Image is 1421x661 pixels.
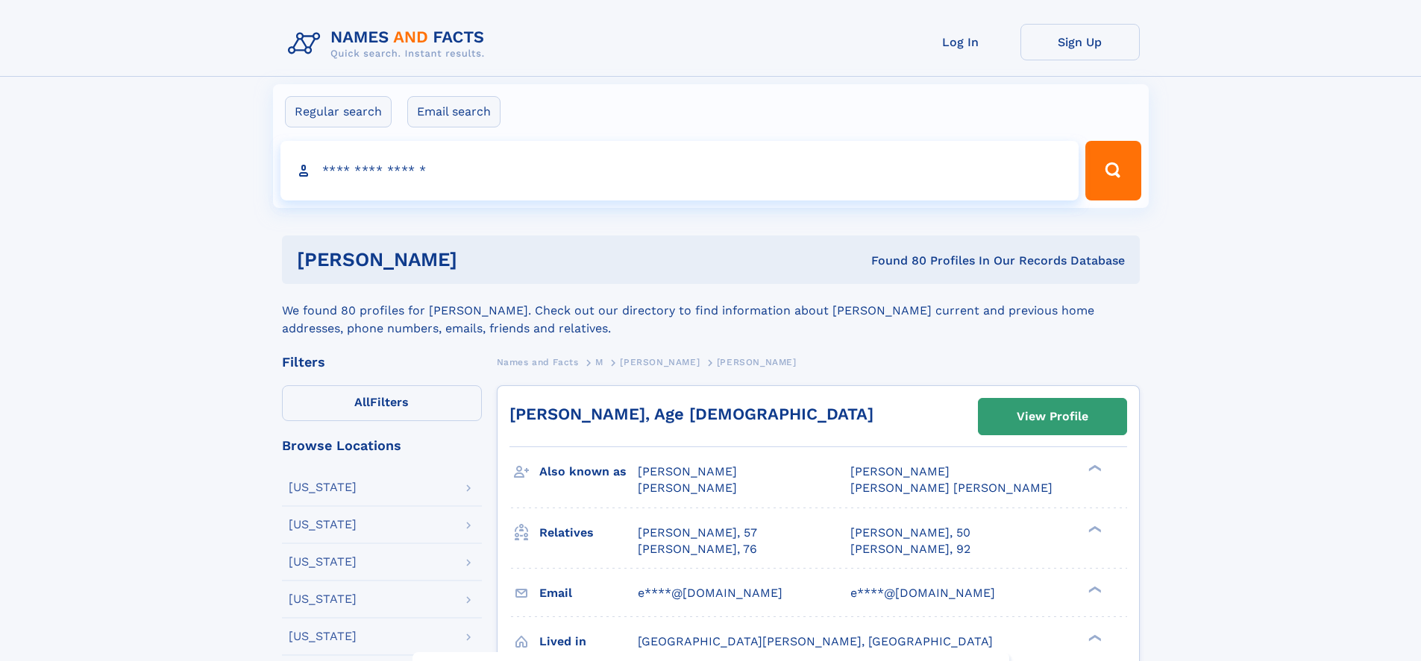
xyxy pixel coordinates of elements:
h3: Email [539,581,638,606]
label: Email search [407,96,501,127]
span: M [595,357,603,367]
a: M [595,352,603,371]
a: [PERSON_NAME], 57 [638,525,757,541]
a: Log In [901,24,1020,60]
a: Sign Up [1020,24,1140,60]
div: [US_STATE] [289,630,357,642]
div: ❯ [1085,633,1102,642]
div: ❯ [1085,584,1102,594]
a: [PERSON_NAME], 76 [638,541,757,557]
a: Names and Facts [497,352,579,371]
label: Filters [282,385,482,421]
div: [US_STATE] [289,519,357,531]
div: [US_STATE] [289,556,357,568]
span: [PERSON_NAME] [850,464,950,478]
a: [PERSON_NAME], Age [DEMOGRAPHIC_DATA] [509,405,873,423]
a: [PERSON_NAME], 92 [850,541,970,557]
span: [GEOGRAPHIC_DATA][PERSON_NAME], [GEOGRAPHIC_DATA] [638,634,993,648]
div: [US_STATE] [289,481,357,493]
div: ❯ [1085,464,1102,473]
a: [PERSON_NAME], 50 [850,525,970,541]
div: Filters [282,355,482,369]
h3: Lived in [539,629,638,654]
button: Search Button [1085,141,1141,200]
span: [PERSON_NAME] [620,357,700,367]
div: [US_STATE] [289,593,357,605]
span: All [354,395,370,409]
h3: Relatives [539,520,638,545]
div: Browse Locations [282,439,482,452]
span: [PERSON_NAME] [717,357,797,367]
h3: Also known as [539,459,638,484]
input: search input [280,141,1079,200]
div: View Profile [1017,399,1088,434]
a: [PERSON_NAME] [620,352,700,371]
h1: [PERSON_NAME] [297,250,665,269]
img: Logo Names and Facts [282,24,497,64]
label: Regular search [285,96,392,127]
div: ❯ [1085,524,1102,534]
div: Found 80 Profiles In Our Records Database [664,253,1125,269]
span: [PERSON_NAME] [638,481,737,495]
a: View Profile [979,399,1126,434]
span: [PERSON_NAME] [638,464,737,478]
span: [PERSON_NAME] [PERSON_NAME] [850,481,1053,495]
div: We found 80 profiles for [PERSON_NAME]. Check out our directory to find information about [PERSON... [282,284,1140,338]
